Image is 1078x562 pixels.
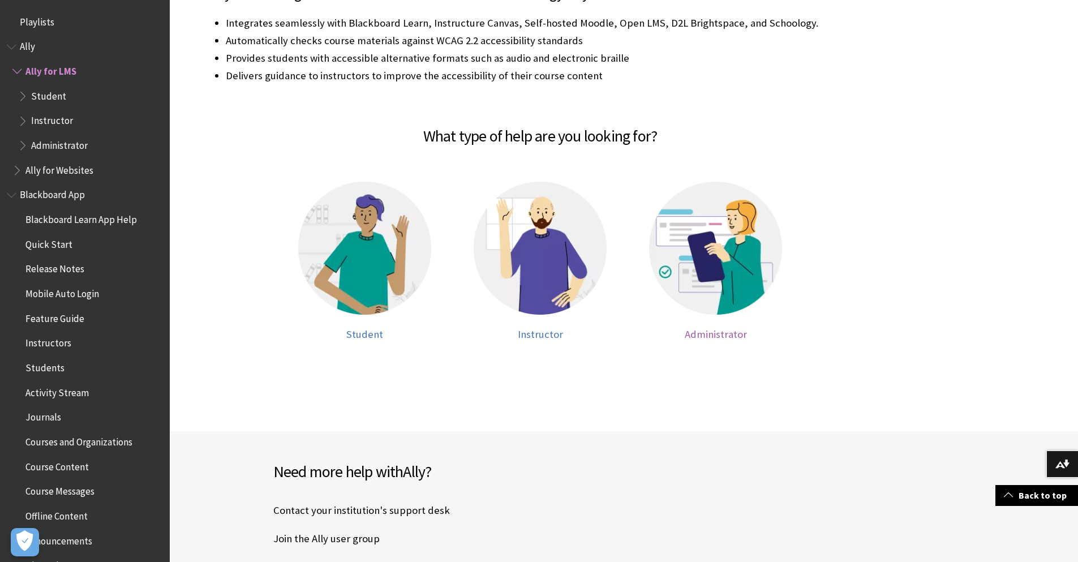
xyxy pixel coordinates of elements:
span: Offline Content [25,507,88,522]
button: Open Preferences [11,528,39,556]
nav: Book outline for Playlists [7,12,163,32]
a: Back to top [995,485,1078,506]
a: Instructor Instructor [464,182,617,341]
span: Instructors [25,334,71,349]
span: Release Notes [25,260,84,275]
span: Instructor [31,111,73,127]
span: Students [25,358,65,374]
span: Administrator [31,136,88,151]
li: Integrates seamlessly with Blackboard Learn, Instructure Canvas, Self-hosted Moodle, Open LMS, D2... [226,15,891,31]
span: Ally [403,461,425,482]
span: Courses and Organizations [25,432,132,448]
span: Ally for LMS [25,62,76,77]
img: Student [298,182,431,315]
span: Blackboard Learn App Help [25,210,137,225]
a: Student Student [289,182,441,341]
nav: Book outline for Anthology Ally Help [7,37,163,180]
span: Student [346,328,383,341]
span: Ally for Websites [25,161,93,176]
li: Provides students with accessible alternative formats such as audio and electronic braille [226,50,891,66]
span: Course Messages [25,482,95,497]
h2: What type of help are you looking for? [190,110,891,148]
h2: Need more help with ? [273,460,624,483]
span: Blackboard App [20,186,85,201]
img: Instructor [474,182,607,315]
span: Activity Stream [25,383,89,398]
a: Contact your institution's support desk [273,502,450,519]
span: Playlists [20,12,54,28]
a: Administrator Administrator [639,182,792,341]
span: Journals [25,408,61,423]
a: Join the Ally user group [273,530,380,547]
span: Student [31,87,66,102]
img: Administrator [649,182,782,315]
span: Ally [20,37,35,53]
span: Quick Start [25,235,72,250]
li: Automatically checks course materials against WCAG 2.2 accessibility standards [226,33,891,49]
span: Administrator [685,328,747,341]
span: Feature Guide [25,309,84,324]
li: Delivers guidance to instructors to improve the accessibility of their course content [226,68,891,100]
span: Instructor [518,328,563,341]
span: Announcements [25,531,92,547]
span: Course Content [25,457,89,473]
span: Mobile Auto Login [25,284,99,299]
